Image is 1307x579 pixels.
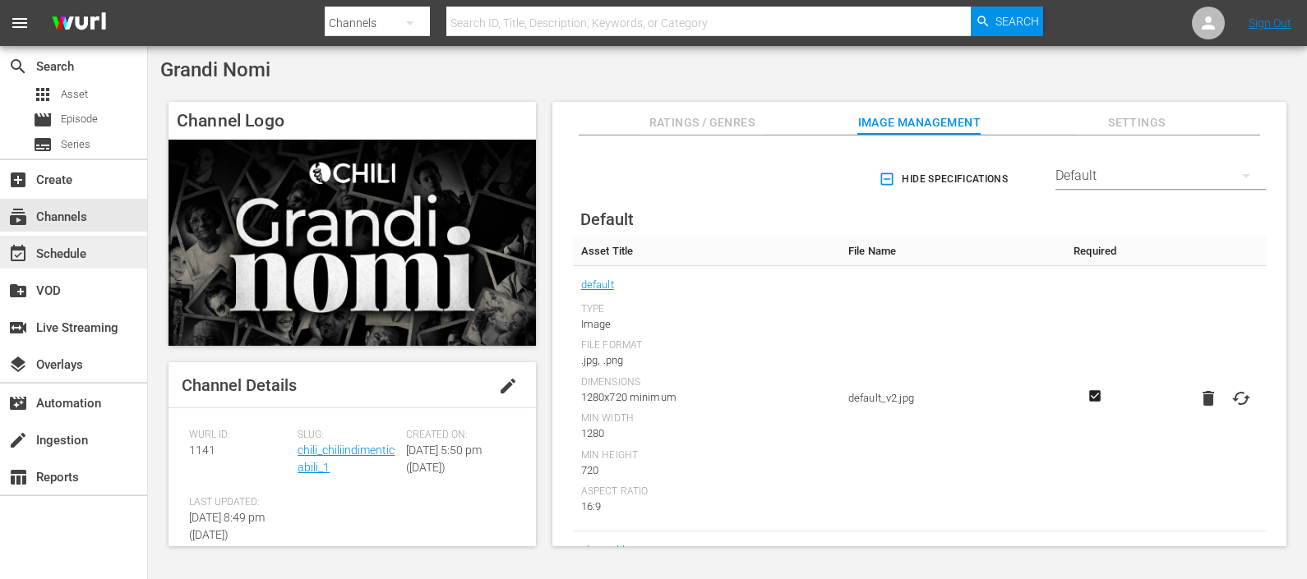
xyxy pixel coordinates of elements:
div: File Format [581,339,832,352]
th: Asset Title [573,237,840,266]
a: chili_chiliindimenticabili_1 [298,443,395,474]
th: Required [1065,237,1125,266]
td: default_v2.jpg [840,266,1065,531]
button: edit [488,366,528,406]
span: [DATE] 8:49 pm ([DATE]) [189,511,265,541]
span: Settings [1075,113,1198,133]
span: Episode [33,110,53,130]
button: Search [971,7,1043,36]
span: Ingestion [8,430,28,450]
span: Asset [61,86,88,103]
span: Overlays [8,355,28,375]
span: 1141 [189,443,215,457]
div: Default [1055,153,1266,199]
span: edit [498,376,518,396]
button: Hide Specifications [875,156,1014,202]
span: Channel Details [182,375,297,395]
img: Grandi Nomi [169,140,536,346]
a: Sign Out [1249,16,1291,30]
div: Type [581,303,832,316]
span: Grandi Nomi [160,58,270,81]
span: Automation [8,393,28,413]
a: default [581,274,614,296]
span: Create [8,170,28,190]
div: 720 [581,462,832,479]
span: Image Management [857,113,981,133]
span: Episode [61,111,98,127]
div: 1280 [581,425,832,442]
div: 1280x720 minimum [581,389,832,406]
span: Default [580,209,634,229]
span: Ratings / Genres [640,113,764,133]
span: Reports [8,467,28,487]
div: 16:9 [581,499,832,515]
div: Min Height [581,449,832,462]
span: Created On: [406,429,506,442]
svg: Required [1085,388,1105,403]
span: Asset [33,85,53,104]
span: Live Streaming [8,318,28,338]
span: Channels [8,207,28,227]
h4: Channel Logo [169,102,536,140]
div: Image [581,316,832,333]
div: Dimensions [581,376,832,389]
span: Wurl ID: [189,429,289,442]
a: channel-bug [581,540,640,561]
span: menu [10,13,30,33]
div: .jpg, .png [581,352,832,369]
span: Series [61,136,90,153]
th: File Name [840,237,1065,266]
span: Schedule [8,244,28,264]
span: Search [8,57,28,76]
span: Series [33,135,53,154]
div: Min Width [581,412,832,425]
span: Last Updated: [189,496,289,509]
span: Hide Specifications [882,171,1008,188]
span: VOD [8,281,28,301]
span: Slug: [298,429,398,442]
div: Aspect Ratio [581,485,832,499]
span: [DATE] 5:50 pm ([DATE]) [406,443,482,474]
span: Search [995,7,1039,36]
img: ans4CAIJ8jUAAAAAAAAAAAAAAAAAAAAAAAAgQb4GAAAAAAAAAAAAAAAAAAAAAAAAJMjXAAAAAAAAAAAAAAAAAAAAAAAAgAT5G... [39,4,118,43]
